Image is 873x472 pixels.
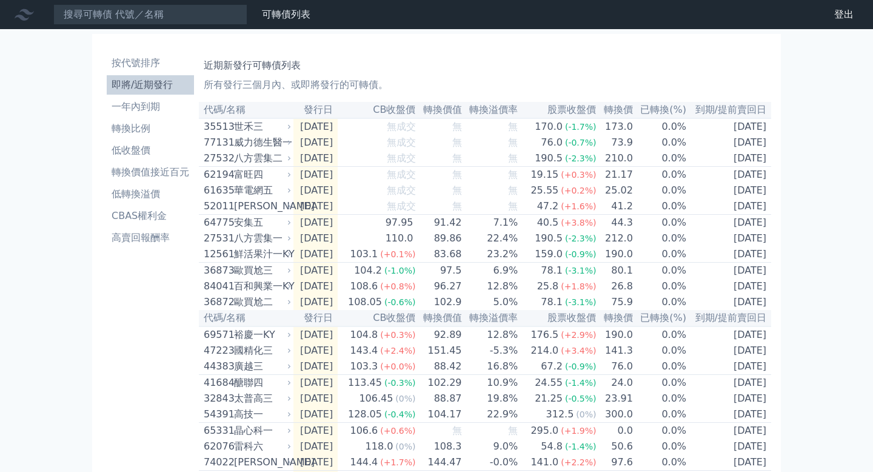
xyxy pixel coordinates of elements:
div: 113.45 [346,376,384,390]
div: 190.5 [532,231,565,246]
td: 21.17 [597,167,633,183]
div: 36872 [204,295,231,309]
td: 23.2% [463,246,519,263]
div: 141.0 [528,455,561,470]
div: 富旺四 [234,167,289,182]
td: [DATE] [293,150,338,167]
div: 44383 [204,359,231,374]
div: 214.0 [528,343,561,358]
th: 已轉換(%) [634,310,687,326]
td: 0.0% [634,294,687,310]
div: 27532 [204,151,231,166]
td: 50.6 [597,439,633,454]
span: (+2.2%) [561,457,596,467]
td: [DATE] [687,375,771,391]
td: 0.0% [634,375,687,391]
h1: 近期新發行可轉債列表 [204,58,766,73]
td: [DATE] [687,263,771,279]
div: 54391 [204,407,231,422]
li: 低收盤價 [107,143,194,158]
span: (-2.3%) [565,234,597,243]
td: 80.1 [597,263,633,279]
div: 190.5 [532,151,565,166]
div: 41684 [204,376,231,390]
td: [DATE] [293,183,338,198]
span: (0%) [395,442,415,451]
div: 76.0 [538,135,565,150]
span: (+1.9%) [561,426,596,436]
td: [DATE] [687,278,771,294]
td: 0.0% [634,198,687,215]
td: [DATE] [687,294,771,310]
span: (+0.8%) [380,282,415,291]
td: [DATE] [293,167,338,183]
a: 按代號排序 [107,53,194,73]
span: (+0.3%) [380,330,415,340]
a: 轉換價值接近百元 [107,163,194,182]
div: 八方雲集一 [234,231,289,246]
td: [DATE] [687,118,771,135]
td: 151.45 [416,343,463,359]
div: 62194 [204,167,231,182]
span: (-1.0%) [384,266,416,275]
div: 97.95 [383,215,416,230]
td: [DATE] [293,118,338,135]
span: (-0.9%) [565,362,597,371]
span: 無 [452,121,462,132]
td: [DATE] [687,215,771,231]
div: 78.1 [538,263,565,278]
th: CB收盤價 [338,102,416,118]
li: 一年內到期 [107,99,194,114]
td: [DATE] [293,326,338,343]
div: 84041 [204,279,231,294]
td: [DATE] [687,391,771,406]
div: 八方雲集二 [234,151,289,166]
div: 103.1 [347,247,380,261]
td: [DATE] [687,198,771,215]
div: 歐買尬二 [234,295,289,309]
div: 128.05 [346,407,384,422]
div: 110.0 [383,231,416,246]
th: 股票收盤價 [518,310,597,326]
div: 21.25 [532,391,565,406]
span: (-0.6%) [384,297,416,307]
span: 無成交 [387,137,416,148]
span: (0%) [395,394,415,403]
td: 97.6 [597,454,633,471]
div: 裕慶一KY [234,328,289,342]
a: 登出 [824,5,863,24]
td: 0.0% [634,215,687,231]
span: (+2.4%) [380,346,415,356]
span: (-2.3%) [565,153,597,163]
td: -0.0% [463,454,519,471]
p: 所有發行三個月內、或即將發行的可轉債。 [204,78,766,92]
a: 可轉債列表 [262,8,310,20]
div: 104.8 [347,328,380,342]
th: 發行日 [293,102,338,118]
td: 0.0% [634,150,687,167]
th: 發行日 [293,310,338,326]
span: 無成交 [387,121,416,132]
span: (-1.7%) [565,122,597,132]
span: 無 [452,200,462,212]
td: 0.0% [634,246,687,263]
span: (+0.3%) [561,170,596,180]
td: [DATE] [293,294,338,310]
td: 22.4% [463,231,519,246]
td: 0.0% [634,167,687,183]
td: [DATE] [687,359,771,375]
div: 52011 [204,199,231,214]
span: 無 [508,200,518,212]
span: (+0.1%) [380,249,415,259]
td: 300.0 [597,406,633,423]
td: 89.86 [416,231,463,246]
span: (-3.1%) [565,297,597,307]
div: 106.45 [356,391,395,406]
td: 91.42 [416,215,463,231]
div: 74022 [204,455,231,470]
div: 47223 [204,343,231,358]
span: (-0.5%) [565,394,597,403]
td: 144.47 [416,454,463,471]
td: 75.9 [597,294,633,310]
div: 19.15 [528,167,561,182]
